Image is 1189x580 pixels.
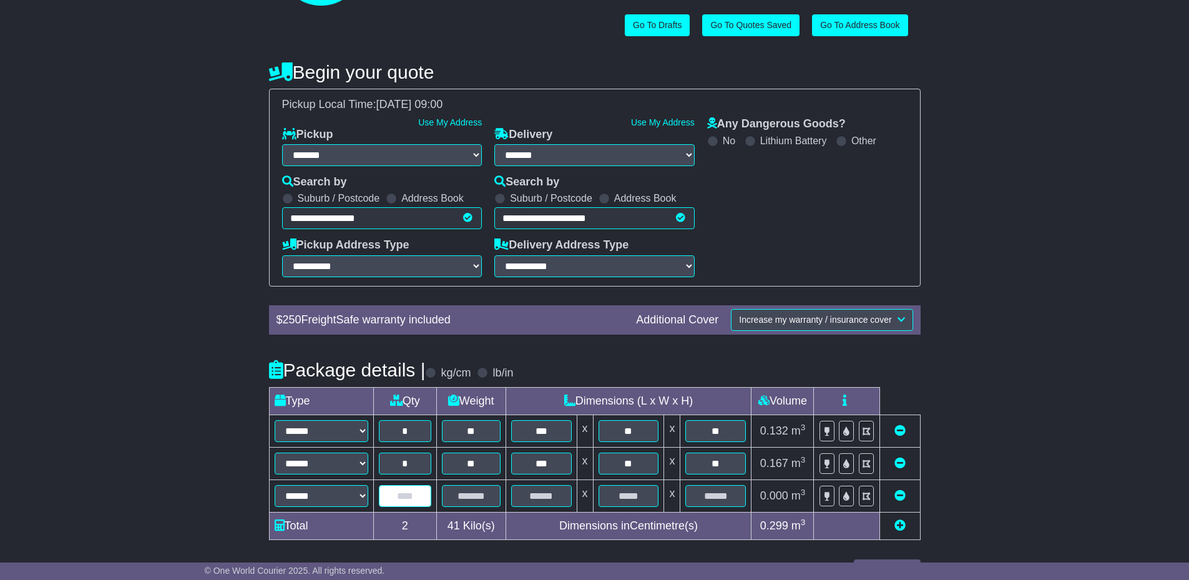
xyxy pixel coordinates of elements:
[894,519,906,532] a: Add new item
[723,135,735,147] label: No
[494,128,552,142] label: Delivery
[269,62,921,82] h4: Begin your quote
[760,489,788,502] span: 0.000
[282,128,333,142] label: Pickup
[614,192,677,204] label: Address Book
[801,518,806,527] sup: 3
[630,313,725,327] div: Additional Cover
[373,387,436,415] td: Qty
[373,512,436,539] td: 2
[510,192,592,204] label: Suburb / Postcode
[760,135,827,147] label: Lithium Battery
[751,387,814,415] td: Volume
[731,309,913,331] button: Increase my warranty / insurance cover
[282,175,347,189] label: Search by
[269,387,373,415] td: Type
[801,423,806,432] sup: 3
[760,425,788,437] span: 0.132
[812,14,908,36] a: Go To Address Book
[631,117,695,127] a: Use My Address
[791,519,806,532] span: m
[894,457,906,469] a: Remove this item
[269,512,373,539] td: Total
[298,192,380,204] label: Suburb / Postcode
[494,175,559,189] label: Search by
[707,117,846,131] label: Any Dangerous Goods?
[506,387,751,415] td: Dimensions (L x W x H)
[577,479,593,512] td: x
[577,415,593,447] td: x
[791,489,806,502] span: m
[205,566,385,576] span: © One World Courier 2025. All rights reserved.
[851,135,876,147] label: Other
[494,238,629,252] label: Delivery Address Type
[276,98,914,112] div: Pickup Local Time:
[664,415,680,447] td: x
[418,117,482,127] a: Use My Address
[791,425,806,437] span: m
[441,366,471,380] label: kg/cm
[269,360,426,380] h4: Package details |
[760,457,788,469] span: 0.167
[506,512,751,539] td: Dimensions in Centimetre(s)
[436,512,506,539] td: Kilo(s)
[577,447,593,479] td: x
[376,98,443,111] span: [DATE] 09:00
[702,14,800,36] a: Go To Quotes Saved
[894,489,906,502] a: Remove this item
[270,313,630,327] div: $ FreightSafe warranty included
[282,238,409,252] label: Pickup Address Type
[664,479,680,512] td: x
[401,192,464,204] label: Address Book
[283,313,301,326] span: 250
[801,488,806,497] sup: 3
[625,14,690,36] a: Go To Drafts
[664,447,680,479] td: x
[894,425,906,437] a: Remove this item
[791,457,806,469] span: m
[436,387,506,415] td: Weight
[760,519,788,532] span: 0.299
[492,366,513,380] label: lb/in
[801,455,806,464] sup: 3
[448,519,460,532] span: 41
[739,315,891,325] span: Increase my warranty / insurance cover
